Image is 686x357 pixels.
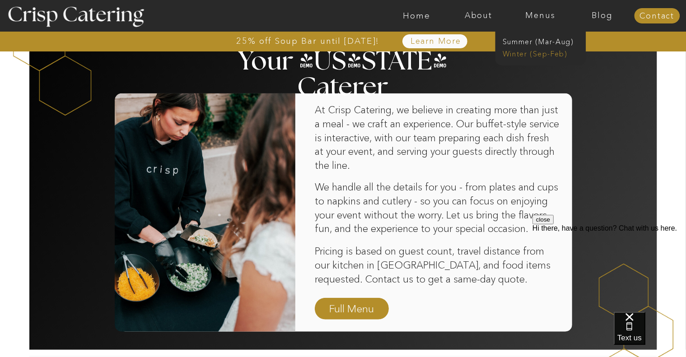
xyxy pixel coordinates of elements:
[315,103,560,190] p: At Crisp Catering, we believe in creating more than just a meal - we craft an experience. Our buf...
[315,245,560,287] p: Pricing is based on guest count, travel distance from our kitchen in [GEOGRAPHIC_DATA], and food ...
[204,37,412,46] a: 25% off Soup Bar until [DATE]!
[237,49,450,66] h2: Your [US_STATE] Caterer
[386,11,448,20] a: Home
[503,49,577,57] a: Winter (Sep-Feb)
[509,11,571,20] a: Menus
[390,37,482,46] a: Learn More
[315,181,564,236] p: We handle all the details for you - from plates and cups to napkins and cutlery - so you can focu...
[614,312,686,357] iframe: podium webchat widget bubble
[532,215,686,323] iframe: podium webchat widget prompt
[326,301,378,317] a: Full Menu
[571,11,633,20] a: Blog
[503,37,583,45] a: Summer (Mar-Aug)
[448,11,509,20] a: About
[634,12,680,21] a: Contact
